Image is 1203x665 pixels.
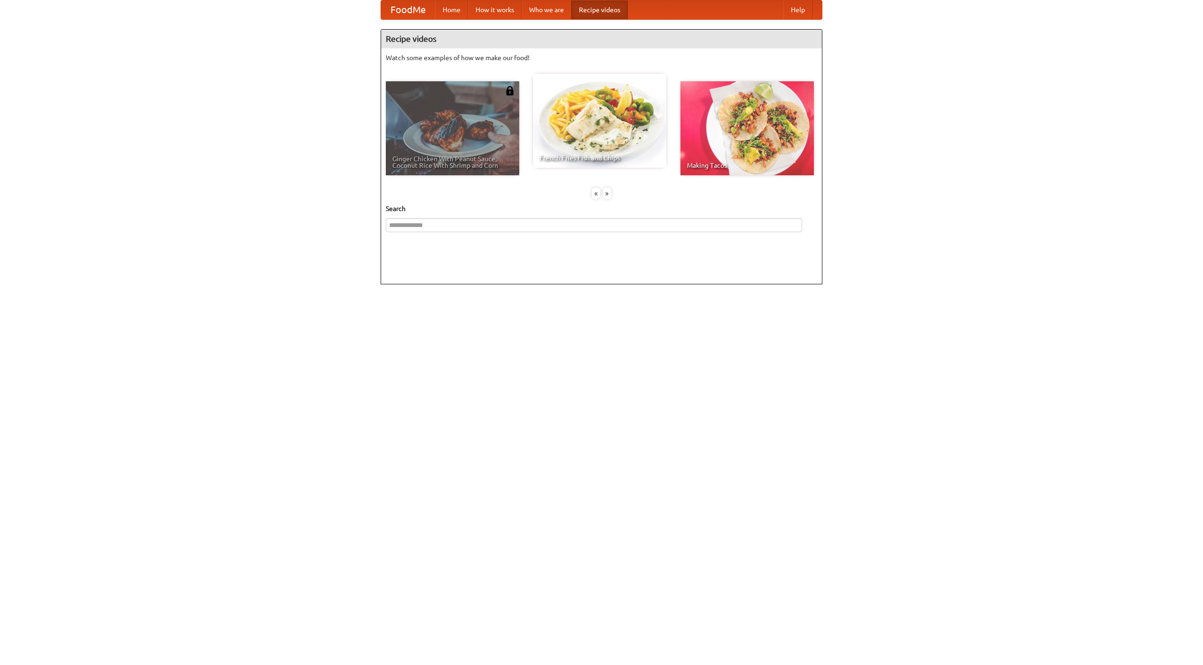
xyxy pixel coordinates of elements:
a: Making Tacos [680,81,814,175]
div: « [592,188,600,199]
a: How it works [468,0,522,19]
h5: Search [386,204,817,213]
h4: Recipe videos [381,30,822,48]
p: Watch some examples of how we make our food! [386,53,817,63]
div: » [603,188,611,199]
a: FoodMe [381,0,435,19]
a: Help [783,0,812,19]
span: French Fries Fish and Chips [539,155,660,161]
img: 483408.png [505,86,515,95]
a: French Fries Fish and Chips [533,74,666,168]
a: Recipe videos [571,0,628,19]
span: Making Tacos [687,162,807,169]
a: Home [435,0,468,19]
a: Who we are [522,0,571,19]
